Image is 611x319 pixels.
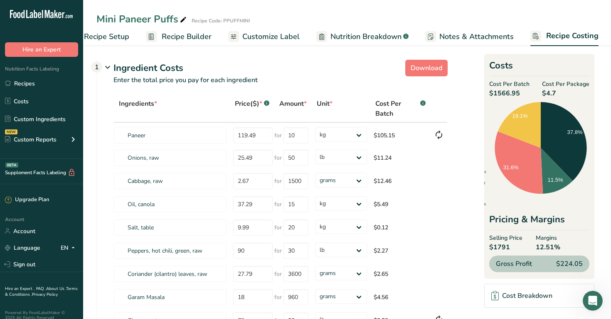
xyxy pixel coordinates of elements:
div: Cost Breakdown [491,291,552,301]
span: for [274,131,282,140]
td: $105.15 [370,123,431,146]
td: $12.46 [370,169,431,192]
div: Custom Reports [5,135,57,144]
a: Hire an Expert . [5,286,34,292]
span: Customize Label [242,31,300,42]
td: $2.65 [370,262,431,285]
a: Nutrition Breakdown [316,27,409,46]
div: Upgrade Plan [5,196,49,204]
span: $1566.95 [489,88,530,98]
div: Mini Paneer Puffs [96,12,188,27]
span: Recipe Costing [546,30,599,41]
span: 12.51% [536,242,560,252]
a: FAQ . [36,286,46,292]
span: for [274,246,282,255]
span: Recipe Builder [162,31,212,42]
a: Recipe Setup [68,27,129,46]
span: Gross Profit [496,259,532,269]
span: Ingredients [119,99,157,109]
div: NEW [5,129,17,134]
a: Notes & Attachments [425,27,514,46]
a: Terms & Conditions . [5,286,78,297]
span: Margins [536,234,560,242]
td: $2.27 [370,239,431,262]
div: Ingredient Costs [113,61,448,75]
a: Cost Breakdown [484,284,594,308]
span: for [274,177,282,185]
div: Recipe Code: PPUFFMINI [192,17,250,24]
div: BETA [5,163,18,168]
td: $5.49 [370,192,431,216]
span: $224.05 [556,259,583,269]
td: $0.12 [370,216,431,239]
span: Download [411,63,442,73]
a: Privacy Policy [32,292,58,297]
span: Notes & Attachments [439,31,514,42]
span: $4.7 [542,88,589,98]
p: Enter the total price you pay for each ingredient [97,75,448,95]
span: for [274,153,282,162]
button: Download [405,60,448,76]
iframe: Intercom live chat [583,291,603,311]
span: Selling Price [489,234,522,242]
a: Recipe Builder [146,27,212,46]
td: $4.56 [370,285,431,309]
div: EN [61,243,78,253]
span: $1791 [489,242,522,252]
div: Pricing & Margins [489,213,589,230]
div: Price($) [235,99,269,109]
span: Ingredients [461,170,486,174]
span: Recipe Setup [84,31,129,42]
button: Hire an Expert [5,42,78,57]
a: Language [5,241,40,255]
td: $11.24 [370,146,431,169]
span: for [274,293,282,302]
span: Cost Per Batch [489,80,530,88]
span: Unit [317,99,333,109]
span: Amount [279,99,307,109]
a: Recipe Costing [530,27,599,46]
a: About Us . [46,286,66,292]
div: 1 [91,61,102,73]
span: Cost Per Batch [375,99,419,119]
span: for [274,223,282,232]
h2: Costs [489,59,589,76]
span: Nutrition Breakdown [330,31,402,42]
span: for [274,270,282,278]
a: Customize Label [228,27,300,46]
span: for [274,200,282,209]
span: Cost Per Package [542,80,589,88]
